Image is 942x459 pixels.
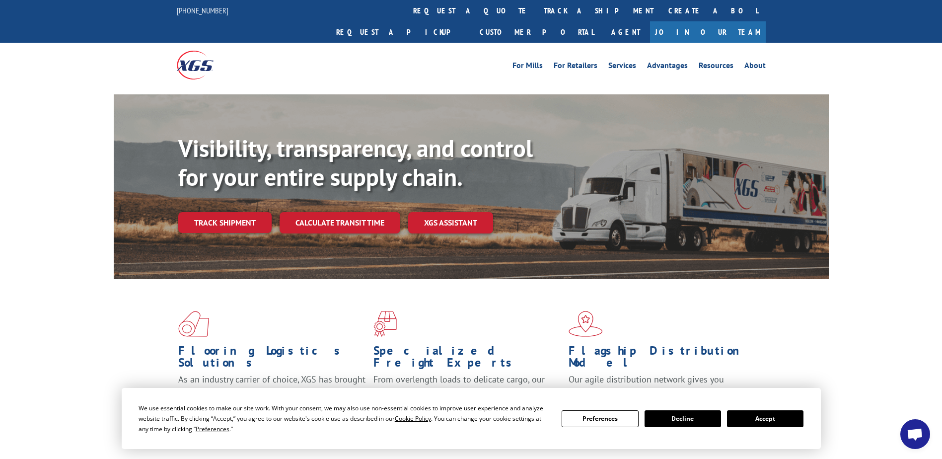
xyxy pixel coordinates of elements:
[139,403,550,434] div: We use essential cookies to make our site work. With your consent, we may also use non-essential ...
[554,62,597,73] a: For Retailers
[562,410,638,427] button: Preferences
[569,374,751,397] span: Our agile distribution network gives you nationwide inventory management on demand.
[373,345,561,374] h1: Specialized Freight Experts
[178,212,272,233] a: Track shipment
[122,388,821,449] div: Cookie Consent Prompt
[408,212,493,233] a: XGS ASSISTANT
[512,62,543,73] a: For Mills
[178,345,366,374] h1: Flooring Logistics Solutions
[395,414,431,423] span: Cookie Policy
[601,21,650,43] a: Agent
[178,311,209,337] img: xgs-icon-total-supply-chain-intelligence-red
[569,311,603,337] img: xgs-icon-flagship-distribution-model-red
[196,425,229,433] span: Preferences
[178,374,365,409] span: As an industry carrier of choice, XGS has brought innovation and dedication to flooring logistics...
[744,62,766,73] a: About
[650,21,766,43] a: Join Our Team
[373,311,397,337] img: xgs-icon-focused-on-flooring-red
[280,212,400,233] a: Calculate transit time
[608,62,636,73] a: Services
[178,133,533,192] b: Visibility, transparency, and control for your entire supply chain.
[647,62,688,73] a: Advantages
[329,21,472,43] a: Request a pickup
[373,374,561,418] p: From overlength loads to delicate cargo, our experienced staff knows the best way to move your fr...
[569,345,756,374] h1: Flagship Distribution Model
[472,21,601,43] a: Customer Portal
[645,410,721,427] button: Decline
[177,5,228,15] a: [PHONE_NUMBER]
[900,419,930,449] div: Open chat
[699,62,733,73] a: Resources
[727,410,803,427] button: Accept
